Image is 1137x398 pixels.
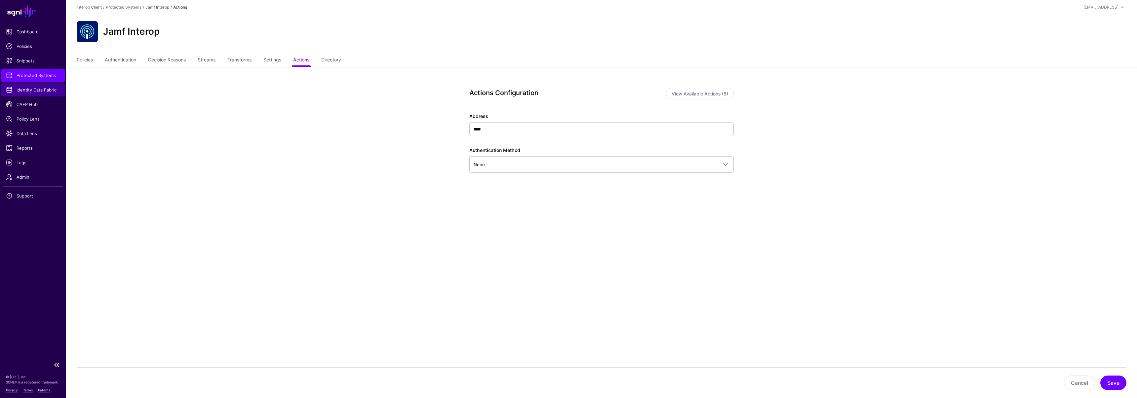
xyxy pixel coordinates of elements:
[6,43,60,50] span: Policies
[1,98,65,111] a: CAEP Hub
[469,113,488,120] label: Address
[77,54,93,67] a: Policies
[198,54,216,67] a: Streams
[6,374,60,380] p: © [URL], Inc
[1,40,65,53] a: Policies
[77,21,98,42] img: svg+xml;base64,PHN2ZyB3aWR0aD0iNjQiIGhlaWdodD0iNjQiIHZpZXdCb3g9IjAgMCA2NCA2NCIgZmlsbD0ibm9uZSIgeG...
[6,193,60,199] span: Support
[103,26,160,37] h2: Jamf Interop
[469,147,520,154] label: Authentication Method
[1064,376,1095,390] button: Cancel
[105,54,136,67] a: Authentication
[263,54,281,67] a: Settings
[6,130,60,137] span: Data Lens
[227,54,252,67] a: Transforms
[1,112,65,126] a: Policy Lens
[38,388,50,392] a: Patents
[6,57,60,64] span: Snippets
[6,174,60,180] span: Admin
[1,83,65,96] a: Identity Data Fabric
[321,54,341,67] a: Directory
[666,88,734,99] button: View Available Actions (8)
[1,25,65,38] a: Dashboard
[1,156,65,169] a: Logs
[6,380,60,385] p: SGNL® is a registered trademark
[106,5,141,10] a: Protected Systems
[1083,4,1118,10] div: [EMAIL_ADDRESS]
[4,4,62,18] a: SGNL
[1,127,65,140] a: Data Lens
[474,162,485,167] span: None
[169,4,173,10] div: /
[1100,376,1126,390] button: Save
[6,72,60,79] span: Protected Systems
[6,87,60,93] span: Identity Data Fabric
[102,4,106,10] div: /
[77,5,102,10] a: Interop Client
[6,116,60,122] span: Policy Lens
[6,145,60,151] span: Reports
[23,388,33,392] a: Terms
[293,54,309,67] a: Actions
[6,159,60,166] span: Logs
[1,69,65,82] a: Protected Systems
[469,89,661,97] h3: Actions Configuration
[6,101,60,108] span: CAEP Hub
[173,5,187,10] strong: Actions
[148,54,186,67] a: Decision Reasons
[141,4,145,10] div: /
[145,5,169,10] a: Jamf Interop
[6,388,18,392] a: Privacy
[6,28,60,35] span: Dashboard
[1,170,65,184] a: Admin
[1,54,65,67] a: Snippets
[1,141,65,155] a: Reports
